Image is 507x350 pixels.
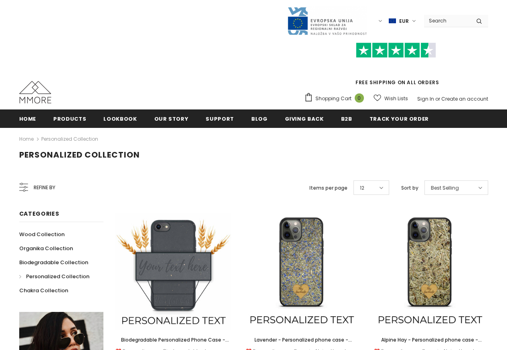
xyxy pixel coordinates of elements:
[19,287,68,294] span: Chakra Collection
[19,81,51,103] img: MMORE Cases
[287,17,367,24] a: Javni Razpis
[103,115,137,123] span: Lookbook
[384,95,408,103] span: Wish Lists
[304,46,488,86] span: FREE SHIPPING ON ALL ORDERS
[435,95,440,102] span: or
[206,109,234,127] a: support
[355,93,364,103] span: 0
[19,227,65,241] a: Wood Collection
[41,136,98,142] a: Personalized Collection
[19,134,34,144] a: Home
[19,241,73,255] a: Organika Collection
[424,15,470,26] input: Search Site
[287,6,367,36] img: Javni Razpis
[285,115,324,123] span: Giving back
[417,95,434,102] a: Sign In
[399,17,409,25] span: EUR
[251,109,268,127] a: Blog
[304,58,488,79] iframe: Customer reviews powered by Trustpilot
[53,115,86,123] span: Products
[206,115,234,123] span: support
[19,210,59,218] span: Categories
[19,283,68,297] a: Chakra Collection
[309,184,347,192] label: Items per page
[356,42,436,58] img: Trust Pilot Stars
[115,336,232,344] a: Biodegradable Personalized Phone Case - Black
[19,109,36,127] a: Home
[341,109,352,127] a: B2B
[370,109,429,127] a: Track your order
[360,184,364,192] span: 12
[103,109,137,127] a: Lookbook
[19,115,36,123] span: Home
[341,115,352,123] span: B2B
[251,115,268,123] span: Blog
[19,259,88,266] span: Biodegradable Collection
[19,245,73,252] span: Organika Collection
[19,231,65,238] span: Wood Collection
[19,255,88,269] a: Biodegradable Collection
[370,115,429,123] span: Track your order
[154,115,189,123] span: Our Story
[401,184,418,192] label: Sort by
[19,149,140,160] span: Personalized Collection
[154,109,189,127] a: Our Story
[285,109,324,127] a: Giving back
[441,95,488,102] a: Create an account
[372,336,488,344] a: Alpine Hay - Personalized phone case - Personalized gift
[315,95,351,103] span: Shopping Cart
[53,109,86,127] a: Products
[374,91,408,105] a: Wish Lists
[244,336,360,344] a: Lavender - Personalized phone case - Personalized gift
[431,184,459,192] span: Best Selling
[19,269,89,283] a: Personalized Collection
[34,183,55,192] span: Refine by
[26,273,89,280] span: Personalized Collection
[304,93,368,105] a: Shopping Cart 0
